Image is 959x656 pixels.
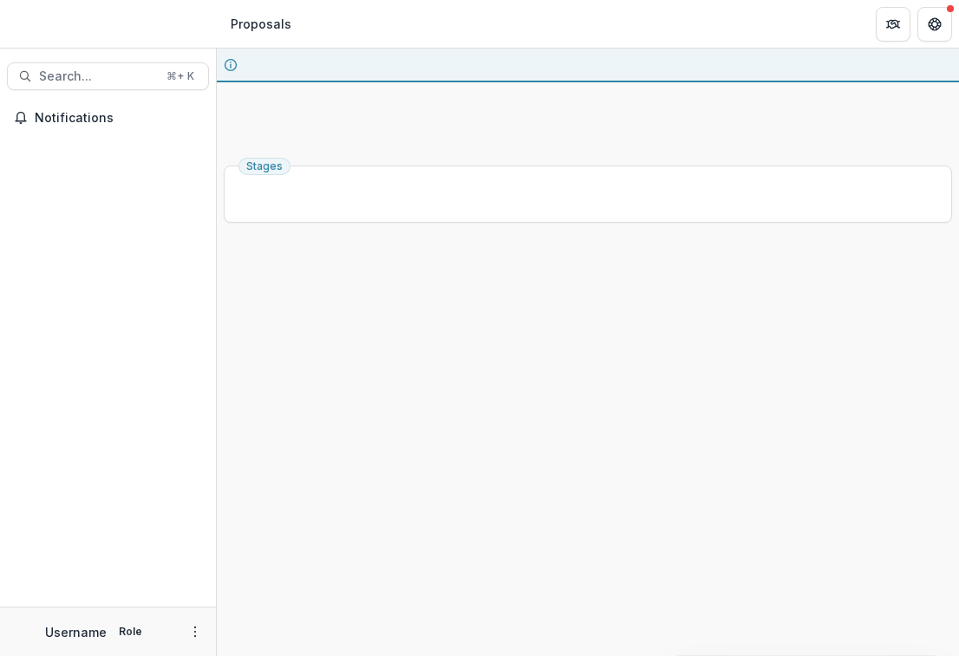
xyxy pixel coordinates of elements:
button: Partners [876,7,910,42]
nav: breadcrumb [224,11,298,36]
span: Search... [39,69,156,84]
div: ⌘ + K [163,67,198,86]
div: Proposals [231,15,291,33]
span: Notifications [35,111,202,126]
button: Get Help [917,7,952,42]
p: Username [45,623,107,641]
button: Search... [7,62,209,90]
button: More [185,621,205,642]
p: Role [114,624,147,640]
span: Stages [246,160,283,172]
button: Notifications [7,104,209,132]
